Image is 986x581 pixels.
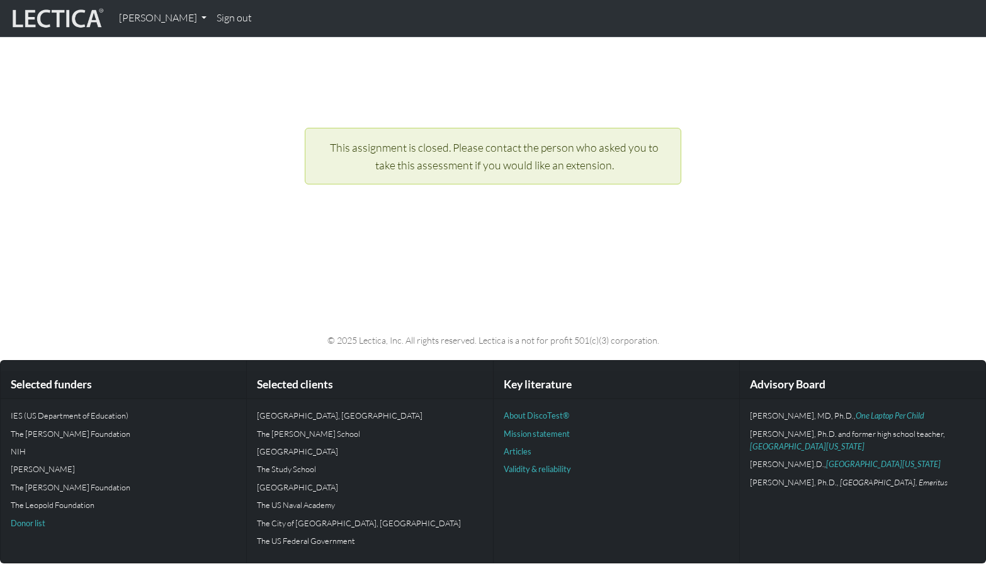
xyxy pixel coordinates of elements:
p: The Leopold Foundation [11,499,236,511]
a: [GEOGRAPHIC_DATA][US_STATE] [826,459,941,469]
a: Articles [504,446,531,456]
p: The US Federal Government [257,534,482,547]
div: Advisory Board [740,371,985,399]
p: The [PERSON_NAME] Foundation [11,481,236,494]
div: Selected funders [1,371,246,399]
p: The US Naval Academy [257,499,482,511]
p: The [PERSON_NAME] School [257,427,482,440]
img: lecticalive [9,6,104,30]
p: [PERSON_NAME].D., [750,458,975,470]
a: [GEOGRAPHIC_DATA][US_STATE] [750,441,864,451]
a: Validity & reliability [504,464,571,474]
p: NIH [11,445,236,458]
p: The City of [GEOGRAPHIC_DATA], [GEOGRAPHIC_DATA] [257,517,482,529]
p: IES (US Department of Education) [11,409,236,422]
p: [GEOGRAPHIC_DATA] [257,481,482,494]
a: One Laptop Per Child [856,410,924,420]
p: [PERSON_NAME] [11,463,236,475]
p: The [PERSON_NAME] Foundation [11,427,236,440]
p: [PERSON_NAME], Ph.D. and former high school teacher, [750,427,975,453]
p: [PERSON_NAME], Ph.D. [750,476,975,488]
div: Key literature [494,371,739,399]
a: Sign out [212,5,257,31]
a: About DiscoTest® [504,410,569,420]
p: The Study School [257,463,482,475]
a: Donor list [11,518,45,528]
p: [PERSON_NAME], MD, Ph.D., [750,409,975,422]
a: Mission statement [504,429,570,439]
p: [GEOGRAPHIC_DATA] [257,445,482,458]
div: This assignment is closed. Please contact the person who asked you to take this assessment if you... [305,128,681,184]
p: [GEOGRAPHIC_DATA], [GEOGRAPHIC_DATA] [257,409,482,422]
p: © 2025 Lectica, Inc. All rights reserved. Lectica is a not for profit 501(c)(3) corporation. [85,333,901,347]
a: [PERSON_NAME] [114,5,212,31]
em: , [GEOGRAPHIC_DATA], Emeritus [837,477,948,487]
div: Selected clients [247,371,492,399]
